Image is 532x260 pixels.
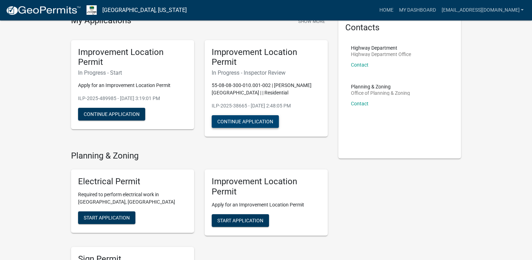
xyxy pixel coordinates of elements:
[351,62,368,68] a: Contact
[345,23,454,33] h5: Contacts
[78,95,187,102] p: ILP-2025-489985 - [DATE] 3:19:01 PM
[78,177,187,187] h5: Electrical Permit
[351,101,368,106] a: Contact
[78,191,187,206] p: Required to perform electrical work in [GEOGRAPHIC_DATA], [GEOGRAPHIC_DATA]
[78,211,135,224] button: Start Application
[351,52,411,57] p: Highway Department Office
[351,84,410,89] p: Planning & Zoning
[212,102,321,110] p: ILP-2025-38665 - [DATE] 2:48:05 PM
[71,151,328,161] h4: Planning & Zoning
[212,82,321,97] p: 55-08-08-300-010.001-002 | [PERSON_NAME][GEOGRAPHIC_DATA] | | Residential
[212,177,321,197] h5: Improvement Location Permit
[212,115,279,128] button: Continue Application
[212,201,321,209] p: Apply for an Improvement Location Permit
[351,45,411,50] p: Highway Department
[376,4,396,17] a: Home
[71,16,131,26] h4: My Applications
[212,69,321,76] h6: In Progress - Inspector Review
[78,69,187,76] h6: In Progress - Start
[86,5,97,15] img: Morgan County, Indiana
[295,16,328,27] button: Show More
[217,217,263,223] span: Start Application
[212,214,269,227] button: Start Application
[78,82,187,89] p: Apply for an Improvement Location Permit
[396,4,438,17] a: My Dashboard
[351,91,410,95] p: Office of Planning & Zoning
[78,108,145,120] button: Continue Application
[84,215,130,220] span: Start Application
[78,47,187,68] h5: Improvement Location Permit
[212,47,321,68] h5: Improvement Location Permit
[102,4,187,16] a: [GEOGRAPHIC_DATA], [US_STATE]
[438,4,526,17] a: [EMAIL_ADDRESS][DOMAIN_NAME]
